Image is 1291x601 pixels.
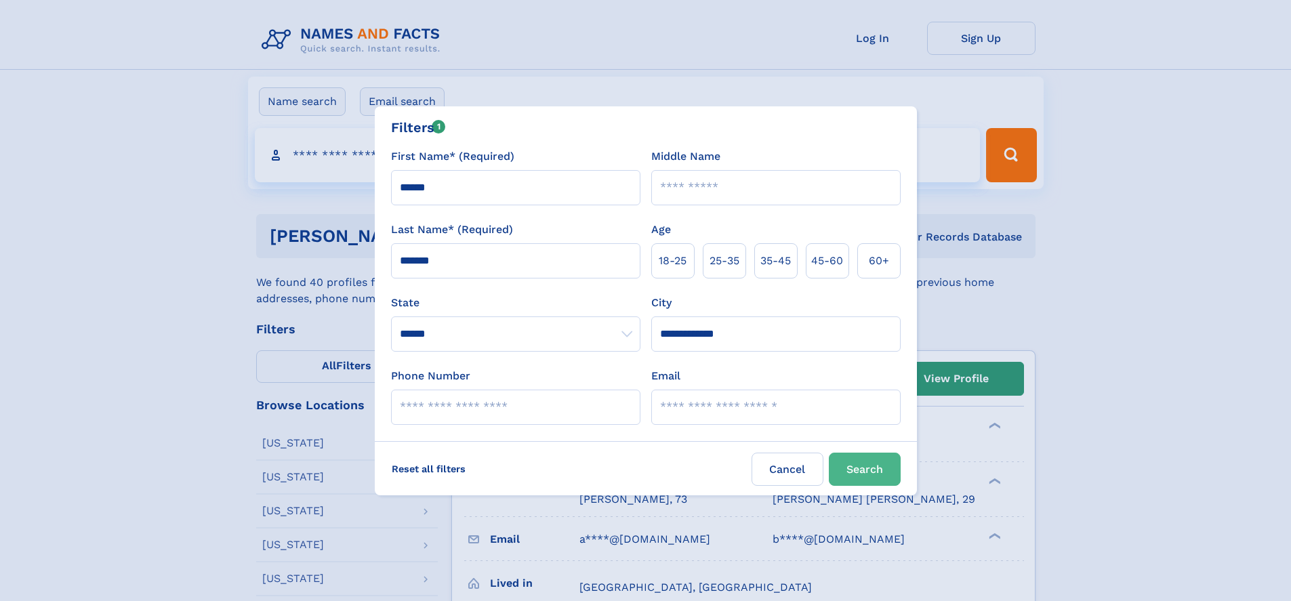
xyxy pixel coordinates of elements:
[383,453,474,485] label: Reset all filters
[829,453,901,486] button: Search
[869,253,889,269] span: 60+
[391,117,446,138] div: Filters
[651,295,672,311] label: City
[651,148,720,165] label: Middle Name
[811,253,843,269] span: 45‑60
[651,368,680,384] label: Email
[391,222,513,238] label: Last Name* (Required)
[752,453,823,486] label: Cancel
[659,253,687,269] span: 18‑25
[391,295,640,311] label: State
[391,368,470,384] label: Phone Number
[391,148,514,165] label: First Name* (Required)
[760,253,791,269] span: 35‑45
[710,253,739,269] span: 25‑35
[651,222,671,238] label: Age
